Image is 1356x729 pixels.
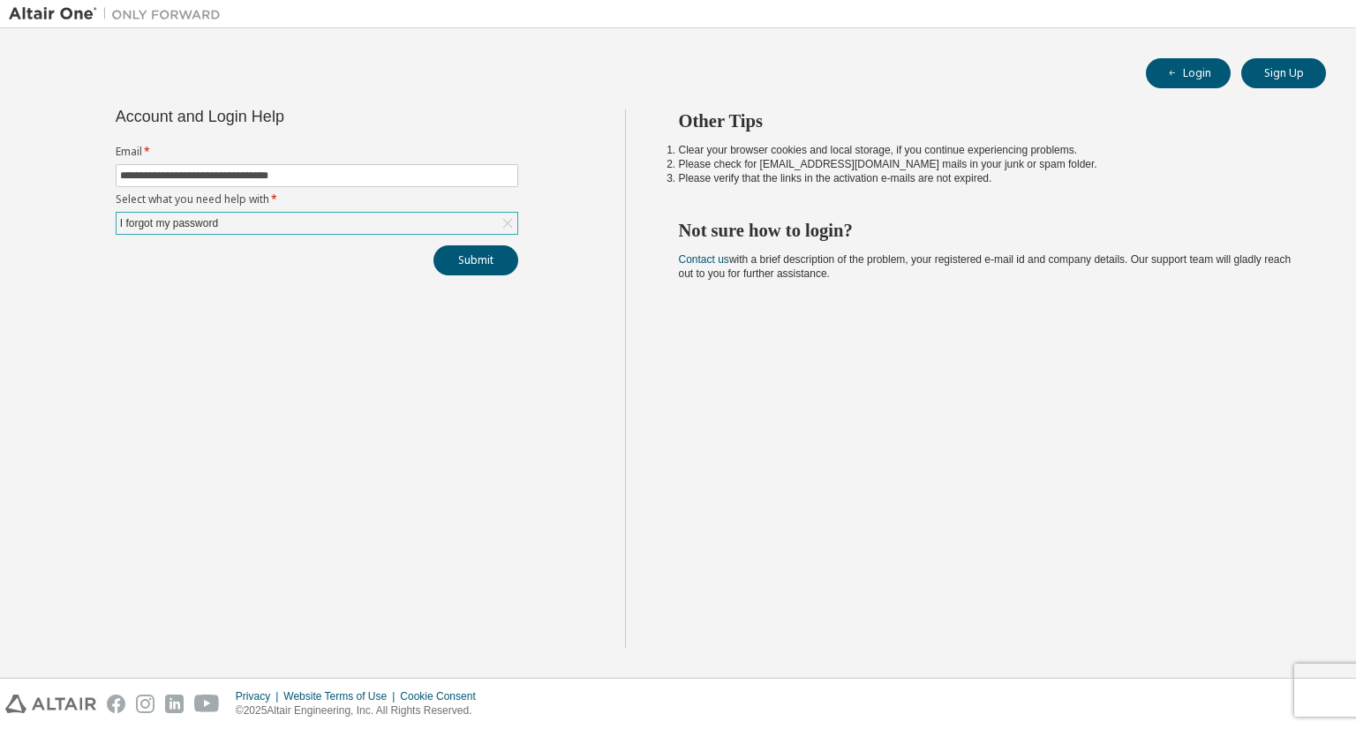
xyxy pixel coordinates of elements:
button: Login [1146,58,1231,88]
li: Clear your browser cookies and local storage, if you continue experiencing problems. [679,143,1295,157]
p: © 2025 Altair Engineering, Inc. All Rights Reserved. [236,703,486,718]
span: with a brief description of the problem, your registered e-mail id and company details. Our suppo... [679,253,1292,280]
div: Website Terms of Use [283,689,400,703]
li: Please check for [EMAIL_ADDRESS][DOMAIN_NAME] mails in your junk or spam folder. [679,157,1295,171]
li: Please verify that the links in the activation e-mails are not expired. [679,171,1295,185]
img: Altair One [9,5,230,23]
div: I forgot my password [117,214,221,233]
img: facebook.svg [107,695,125,713]
h2: Other Tips [679,109,1295,132]
img: altair_logo.svg [5,695,96,713]
img: youtube.svg [194,695,220,713]
a: Contact us [679,253,729,266]
h2: Not sure how to login? [679,219,1295,242]
div: Account and Login Help [116,109,438,124]
img: instagram.svg [136,695,154,713]
label: Select what you need help with [116,192,518,207]
button: Submit [433,245,518,275]
img: linkedin.svg [165,695,184,713]
div: Privacy [236,689,283,703]
div: I forgot my password [117,213,517,234]
label: Email [116,145,518,159]
div: Cookie Consent [400,689,486,703]
button: Sign Up [1241,58,1326,88]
